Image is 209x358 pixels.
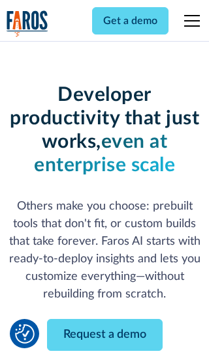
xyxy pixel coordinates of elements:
div: menu [176,5,202,36]
a: home [7,10,48,37]
img: Revisit consent button [15,324,35,344]
strong: Developer productivity that just works, [10,85,199,152]
a: Request a demo [47,319,163,351]
img: Logo of the analytics and reporting company Faros. [7,10,48,37]
p: Others make you choose: prebuilt tools that don't fit, or custom builds that take forever. Faros ... [7,198,203,303]
button: Cookie Settings [15,324,35,344]
strong: even at enterprise scale [34,132,175,175]
a: Get a demo [92,7,169,34]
